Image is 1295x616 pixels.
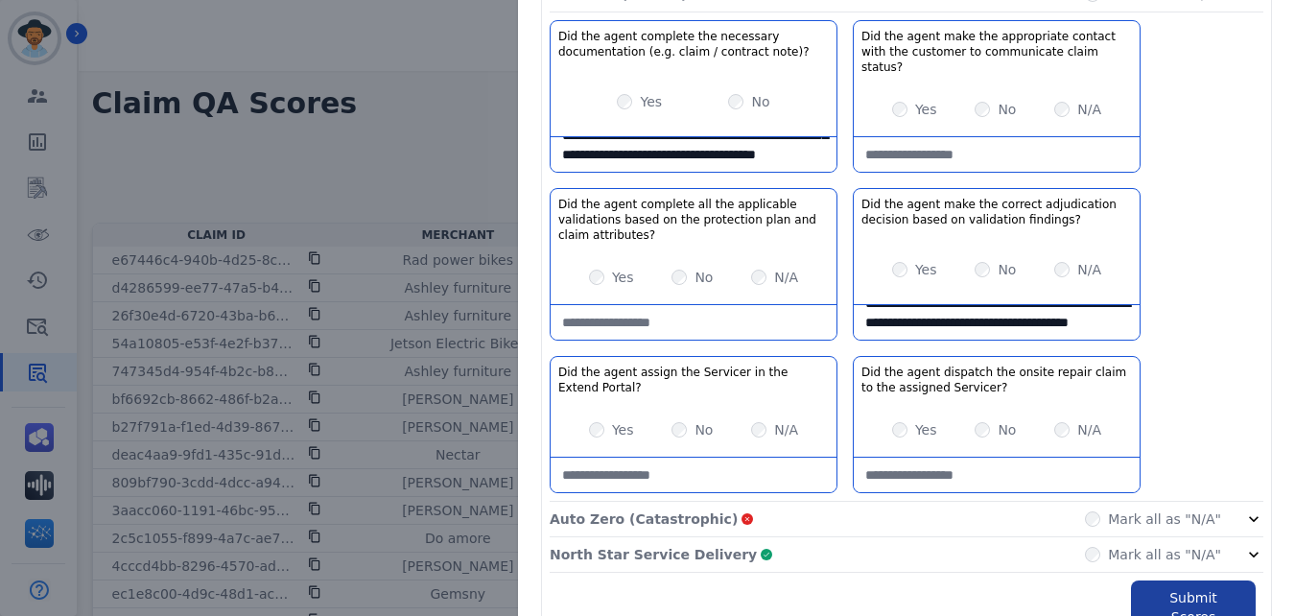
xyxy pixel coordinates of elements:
label: Mark all as "N/A" [1108,509,1221,529]
label: No [751,92,769,111]
label: No [998,260,1016,279]
h3: Did the agent dispatch the onsite repair claim to the assigned Servicer? [861,365,1132,395]
label: Yes [612,268,634,287]
label: No [695,420,713,439]
p: Auto Zero (Catastrophic) [550,509,738,529]
label: N/A [774,420,798,439]
label: N/A [1077,100,1101,119]
label: No [998,100,1016,119]
label: Yes [915,260,937,279]
label: No [695,268,713,287]
label: Mark all as "N/A" [1108,545,1221,564]
label: Yes [915,420,937,439]
h3: Did the agent make the correct adjudication decision based on validation findings? [861,197,1132,227]
h3: Did the agent assign the Servicer in the Extend Portal? [558,365,829,395]
label: Yes [640,92,662,111]
label: N/A [1077,420,1101,439]
h3: Did the agent make the appropriate contact with the customer to communicate claim status? [861,29,1132,75]
label: N/A [1077,260,1101,279]
p: North Star Service Delivery [550,545,757,564]
h3: Did the agent complete the necessary documentation (e.g. claim / contract note)? [558,29,829,59]
label: Yes [612,420,634,439]
label: No [998,420,1016,439]
label: Yes [915,100,937,119]
label: N/A [774,268,798,287]
h3: Did the agent complete all the applicable validations based on the protection plan and claim attr... [558,197,829,243]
